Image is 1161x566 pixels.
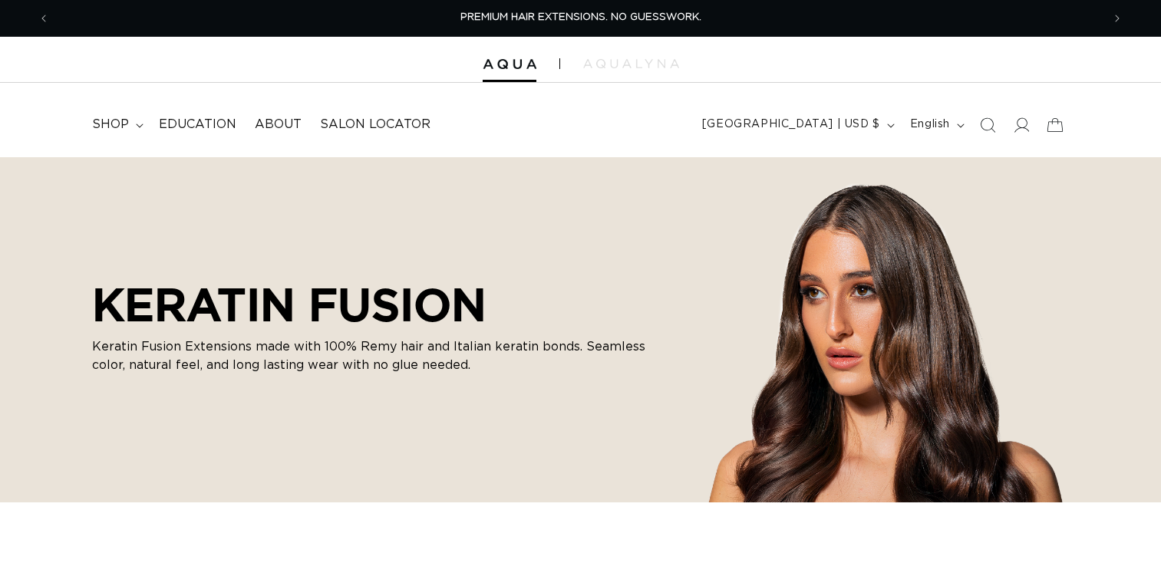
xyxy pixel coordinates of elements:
span: [GEOGRAPHIC_DATA] | USD $ [702,117,880,133]
a: Education [150,107,246,142]
span: English [910,117,950,133]
button: Next announcement [1100,4,1134,33]
a: About [246,107,311,142]
span: Salon Locator [320,117,430,133]
button: [GEOGRAPHIC_DATA] | USD $ [693,110,901,140]
button: Previous announcement [27,4,61,33]
summary: Search [971,108,1004,142]
a: Salon Locator [311,107,440,142]
img: aqualyna.com [583,59,679,68]
p: Keratin Fusion Extensions made with 100% Remy hair and Italian keratin bonds. Seamless color, nat... [92,337,675,374]
span: Education [159,117,236,133]
span: About [255,117,302,133]
h2: KERATIN FUSION [92,278,675,331]
img: Aqua Hair Extensions [483,59,536,70]
span: shop [92,117,129,133]
summary: shop [83,107,150,142]
span: PREMIUM HAIR EXTENSIONS. NO GUESSWORK. [460,12,701,22]
button: English [901,110,971,140]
